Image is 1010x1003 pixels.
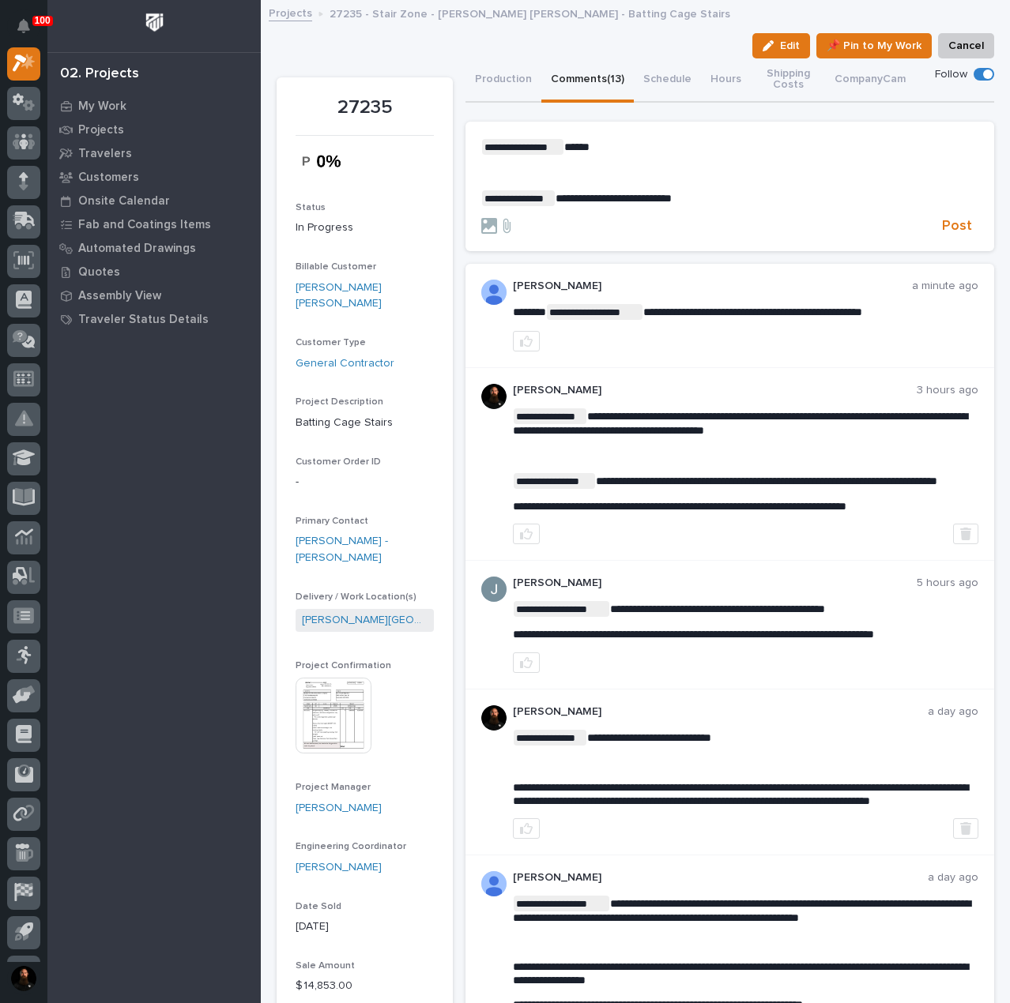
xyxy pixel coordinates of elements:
[481,871,507,896] img: AOh14GhUnP333BqRmXh-vZ-TpYZQaFVsuOFmGre8SRZf2A=s96-c
[78,218,211,232] p: Fab and Coatings Items
[330,4,730,21] p: 27235 - Stair Zone - [PERSON_NAME] [PERSON_NAME] - Batting Cage Stairs
[296,783,371,792] span: Project Manager
[302,612,428,629] a: [PERSON_NAME][GEOGRAPHIC_DATA]
[47,141,261,165] a: Travelers
[78,242,196,256] p: Automated Drawings
[296,474,434,490] p: -
[47,260,261,284] a: Quotes
[701,58,751,103] button: Hours
[296,902,341,911] span: Date Sold
[296,859,382,876] a: [PERSON_NAME]
[78,313,209,327] p: Traveler Status Details
[296,961,355,971] span: Sale Amount
[912,280,978,293] p: a minute ago
[296,262,376,272] span: Billable Customer
[78,123,124,137] p: Projects
[269,3,312,21] a: Projects
[296,145,365,177] img: H1DODJ_ZYkslcx1LsYSPc_wqsHKsF3-SEooerkXe9oY
[296,415,434,431] p: Batting Cage Stairs
[7,962,40,995] button: users-avatar
[296,96,434,119] p: 27235
[481,577,507,602] img: ACg8ocIJHU6JEmo4GV-3KL6HuSvSpWhSGqG5DdxF6tKpN6m2=s96-c
[47,236,261,260] a: Automated Drawings
[296,592,416,602] span: Delivery / Work Location(s)
[296,918,434,935] p: [DATE]
[634,58,701,103] button: Schedule
[953,524,978,544] button: Delete post
[465,58,541,103] button: Production
[47,307,261,331] a: Traveler Status Details
[752,33,810,58] button: Edit
[513,280,912,293] p: [PERSON_NAME]
[513,871,928,885] p: [PERSON_NAME]
[296,355,394,372] a: General Contractor
[928,705,978,719] p: a day ago
[78,171,139,185] p: Customers
[481,705,507,731] img: zmKUmRVDQjmBLfnAs97p
[35,15,51,26] p: 100
[513,524,540,544] button: like this post
[513,331,540,351] button: like this post
[513,705,928,719] p: [PERSON_NAME]
[481,280,507,305] img: AOh14GhUnP333BqRmXh-vZ-TpYZQaFVsuOFmGre8SRZf2A=s96-c
[917,577,978,590] p: 5 hours ago
[140,8,169,37] img: Workspace Logo
[816,33,932,58] button: 📌 Pin to My Work
[78,147,132,161] p: Travelers
[296,338,366,347] span: Customer Type
[541,58,634,103] button: Comments (13)
[942,217,972,235] span: Post
[938,33,994,58] button: Cancel
[780,39,800,53] span: Edit
[751,58,825,103] button: Shipping Costs
[47,284,261,307] a: Assembly View
[513,577,917,590] p: [PERSON_NAME]
[296,517,368,526] span: Primary Contact
[296,842,406,851] span: Engineering Coordinator
[296,533,434,566] a: [PERSON_NAME] - [PERSON_NAME]
[948,36,984,55] span: Cancel
[513,384,917,397] p: [PERSON_NAME]
[917,384,978,397] p: 3 hours ago
[296,220,434,236] p: In Progress
[513,652,540,673] button: like this post
[296,280,434,313] a: [PERSON_NAME] [PERSON_NAME]
[47,212,261,236] a: Fab and Coatings Items
[78,194,170,208] p: Onsite Calendar
[296,661,391,671] span: Project Confirmation
[936,217,978,235] button: Post
[481,384,507,409] img: zmKUmRVDQjmBLfnAs97p
[928,871,978,885] p: a day ago
[296,978,434,994] p: $ 14,853.00
[60,66,139,83] div: 02. Projects
[7,9,40,43] button: Notifications
[20,19,40,44] div: Notifications100
[47,118,261,141] a: Projects
[47,94,261,118] a: My Work
[47,165,261,189] a: Customers
[296,800,382,817] a: [PERSON_NAME]
[513,818,540,839] button: like this post
[827,36,921,55] span: 📌 Pin to My Work
[78,289,161,303] p: Assembly View
[78,100,126,114] p: My Work
[825,58,915,103] button: CompanyCam
[47,189,261,212] a: Onsite Calendar
[296,397,383,407] span: Project Description
[78,265,120,280] p: Quotes
[953,818,978,839] button: Delete post
[935,68,967,81] p: Follow
[296,457,381,467] span: Customer Order ID
[296,203,326,212] span: Status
